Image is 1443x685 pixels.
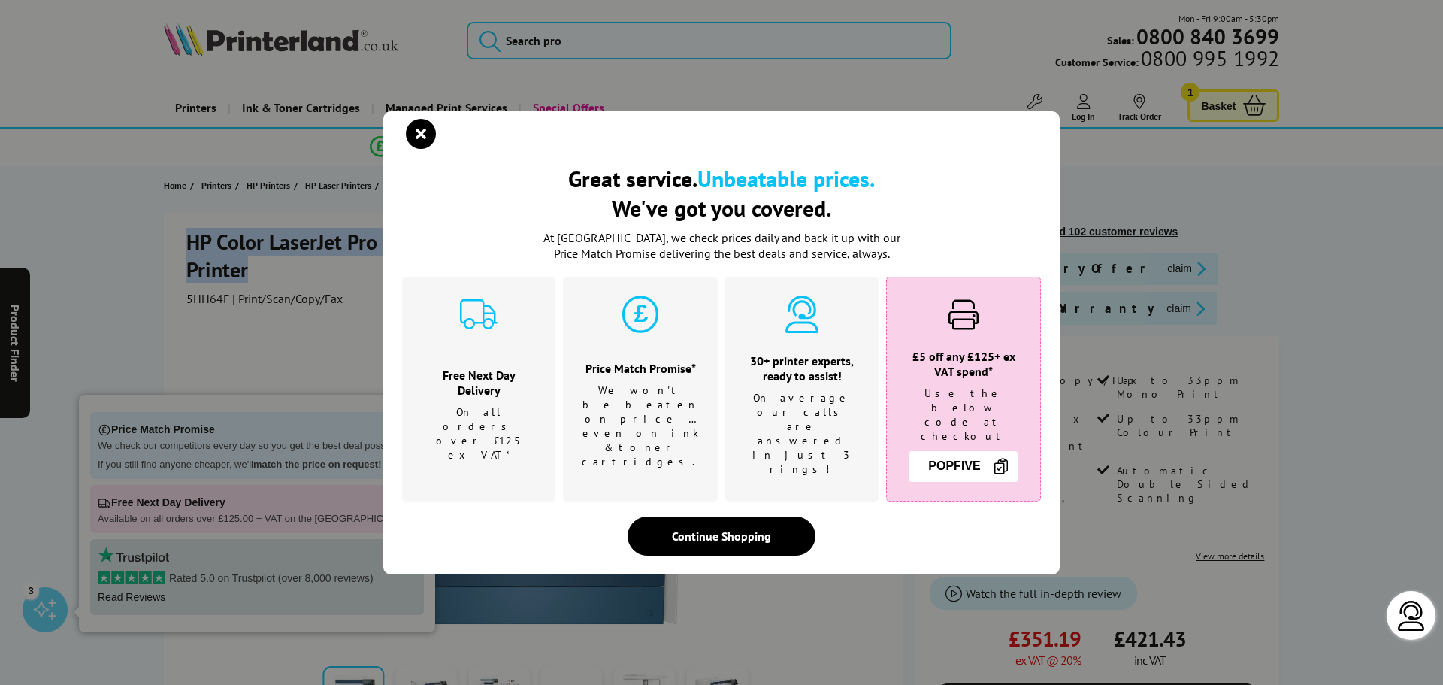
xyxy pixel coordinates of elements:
img: Copy Icon [992,457,1010,475]
p: On all orders over £125 ex VAT* [421,405,537,462]
img: user-headset-light.svg [1396,601,1426,631]
p: On average our calls are answered in just 3 rings! [744,391,860,477]
img: expert-cyan.svg [783,296,821,333]
h3: Price Match Promise* [582,361,699,376]
b: Unbeatable prices. [697,164,875,193]
h3: £5 off any £125+ ex VAT spend* [906,349,1021,379]
img: price-promise-cyan.svg [622,296,659,333]
button: close modal [410,123,432,145]
div: Continue Shopping [628,517,815,556]
p: At [GEOGRAPHIC_DATA], we check prices daily and back it up with our Price Match Promise deliverin... [534,230,909,262]
img: delivery-cyan.svg [460,296,498,333]
h3: 30+ printer experts, ready to assist! [744,353,860,383]
h3: Free Next Day Delivery [421,368,537,398]
p: We won't be beaten on price …even on ink & toner cartridges. [582,383,699,469]
h2: Great service. We've got you covered. [402,164,1041,223]
p: Use the below code at checkout [906,386,1021,444]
